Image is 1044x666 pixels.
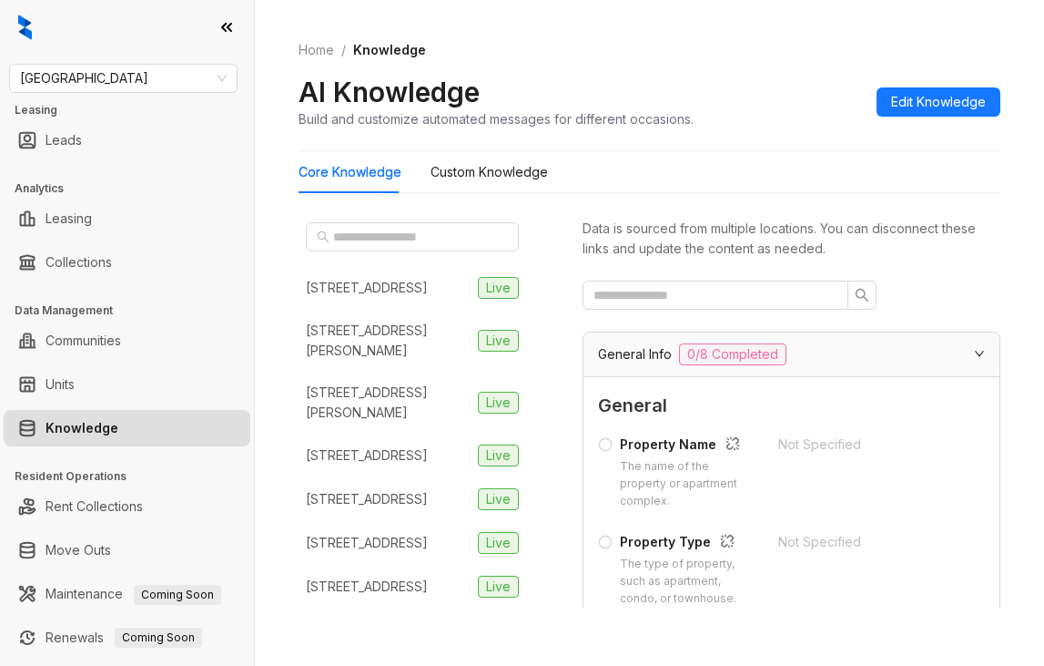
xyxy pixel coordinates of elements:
h3: Resident Operations [15,468,254,485]
div: [STREET_ADDRESS] [306,446,428,466]
div: The type of property, such as apartment, condo, or townhouse. [620,556,756,608]
span: Fairfield [20,65,227,92]
li: Rent Collections [4,488,250,525]
div: Not Specified [778,532,937,552]
li: Move Outs [4,532,250,569]
div: Property Type [620,532,756,556]
h3: Leasing [15,102,254,118]
span: search [317,231,329,243]
li: Renewals [4,620,250,656]
div: Build and customize automated messages for different occasions. [299,109,694,128]
li: Collections [4,244,250,281]
div: [STREET_ADDRESS] [306,577,428,597]
li: Communities [4,323,250,359]
li: Knowledge [4,410,250,446]
div: [STREET_ADDRESS] [306,278,428,298]
li: Leasing [4,200,250,237]
a: RenewalsComing Soon [46,620,202,656]
a: Home [295,40,338,60]
div: [STREET_ADDRESS] [306,533,428,553]
a: Units [46,366,75,403]
h3: Analytics [15,180,254,197]
span: Live [478,488,519,510]
span: Coming Soon [134,585,221,605]
span: expanded [974,348,985,359]
span: Live [478,277,519,299]
div: Custom Knowledge [431,162,548,182]
div: Not Specified [778,435,937,455]
span: Live [478,445,519,466]
div: [STREET_ADDRESS] [306,489,428,509]
button: Edit Knowledge [877,87,1000,117]
span: Coming Soon [115,628,202,648]
h2: AI Knowledge [299,75,480,109]
div: [STREET_ADDRESS][PERSON_NAME] [306,383,471,423]
a: Knowledge [46,410,118,446]
div: General Info0/8 Completed [583,333,999,376]
div: Property Name [620,435,756,458]
a: Leasing [46,200,92,237]
span: Live [478,330,519,352]
span: Live [478,576,519,598]
span: search [855,288,869,302]
div: Data is sourced from multiple locations. You can disconnect these links and update the content as... [583,219,1000,259]
li: Units [4,366,250,403]
div: The name of the property or apartment complex. [620,458,756,510]
span: General [598,392,985,420]
div: Core Knowledge [299,162,401,182]
img: logo [18,15,32,40]
a: Rent Collections [46,488,143,525]
a: Collections [46,244,112,281]
h3: Data Management [15,302,254,319]
div: [STREET_ADDRESS][PERSON_NAME] [306,321,471,361]
li: Maintenance [4,576,250,612]
span: Edit Knowledge [891,92,986,112]
li: Leads [4,122,250,159]
span: Live [478,532,519,554]
span: 0/8 Completed [679,343,786,365]
a: Leads [46,122,82,159]
span: Knowledge [353,42,426,57]
span: General Info [598,344,672,364]
a: Communities [46,323,121,359]
li: / [341,40,346,60]
span: Live [478,392,519,414]
a: Move Outs [46,532,111,569]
